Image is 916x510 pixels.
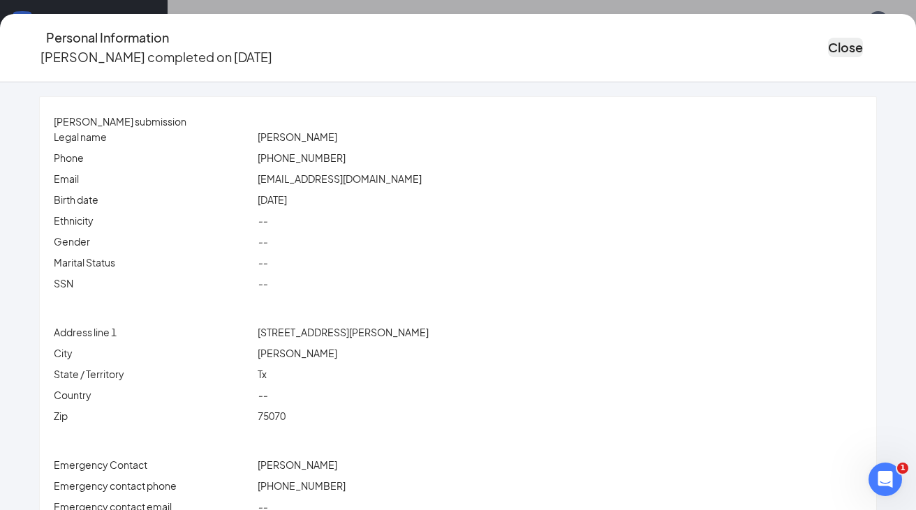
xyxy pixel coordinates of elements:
[258,458,337,471] span: [PERSON_NAME]
[258,130,337,143] span: [PERSON_NAME]
[828,38,863,57] button: Close
[54,255,252,270] p: Marital Status
[54,478,252,493] p: Emergency contact phone
[54,115,186,128] span: [PERSON_NAME] submission
[258,277,267,290] span: --
[258,326,429,338] span: [STREET_ADDRESS][PERSON_NAME]
[258,172,422,185] span: [EMAIL_ADDRESS][DOMAIN_NAME]
[869,463,902,496] iframe: Intercom live chat
[54,366,252,382] p: State / Territory
[258,368,267,380] span: Tx
[54,150,252,165] p: Phone
[54,213,252,228] p: Ethnicity
[258,256,267,269] span: --
[54,234,252,249] p: Gender
[54,408,252,423] p: Zip
[258,214,267,227] span: --
[54,129,252,144] p: Legal name
[54,345,252,361] p: City
[54,276,252,291] p: SSN
[258,410,286,422] span: 75070
[897,463,908,474] span: 1
[46,28,169,47] h4: Personal Information
[40,47,272,67] p: [PERSON_NAME] completed on [DATE]
[258,193,287,206] span: [DATE]
[54,457,252,472] p: Emergency Contact
[258,479,346,492] span: [PHONE_NUMBER]
[54,171,252,186] p: Email
[54,192,252,207] p: Birth date
[258,389,267,401] span: --
[258,347,337,359] span: [PERSON_NAME]
[258,151,346,164] span: [PHONE_NUMBER]
[258,235,267,248] span: --
[54,324,252,340] p: Address line 1
[54,387,252,403] p: Country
